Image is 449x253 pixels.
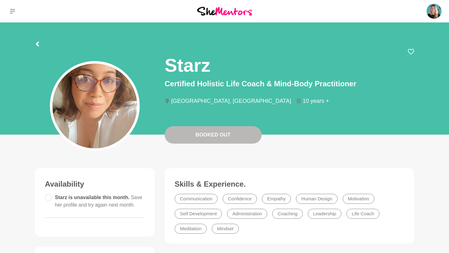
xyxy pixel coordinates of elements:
[55,195,142,208] span: Starz is unavailable this month.
[165,78,414,89] p: Certified Holistic Life Coach & Mind-Body Practitioner
[296,98,334,104] li: 10 years +
[45,179,145,189] h3: Availability
[197,7,252,15] img: She Mentors Logo
[165,54,210,77] h1: Starz
[175,179,404,189] h3: Skills & Experience.
[427,4,442,19] img: Charlie
[165,98,296,104] li: [GEOGRAPHIC_DATA], [GEOGRAPHIC_DATA]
